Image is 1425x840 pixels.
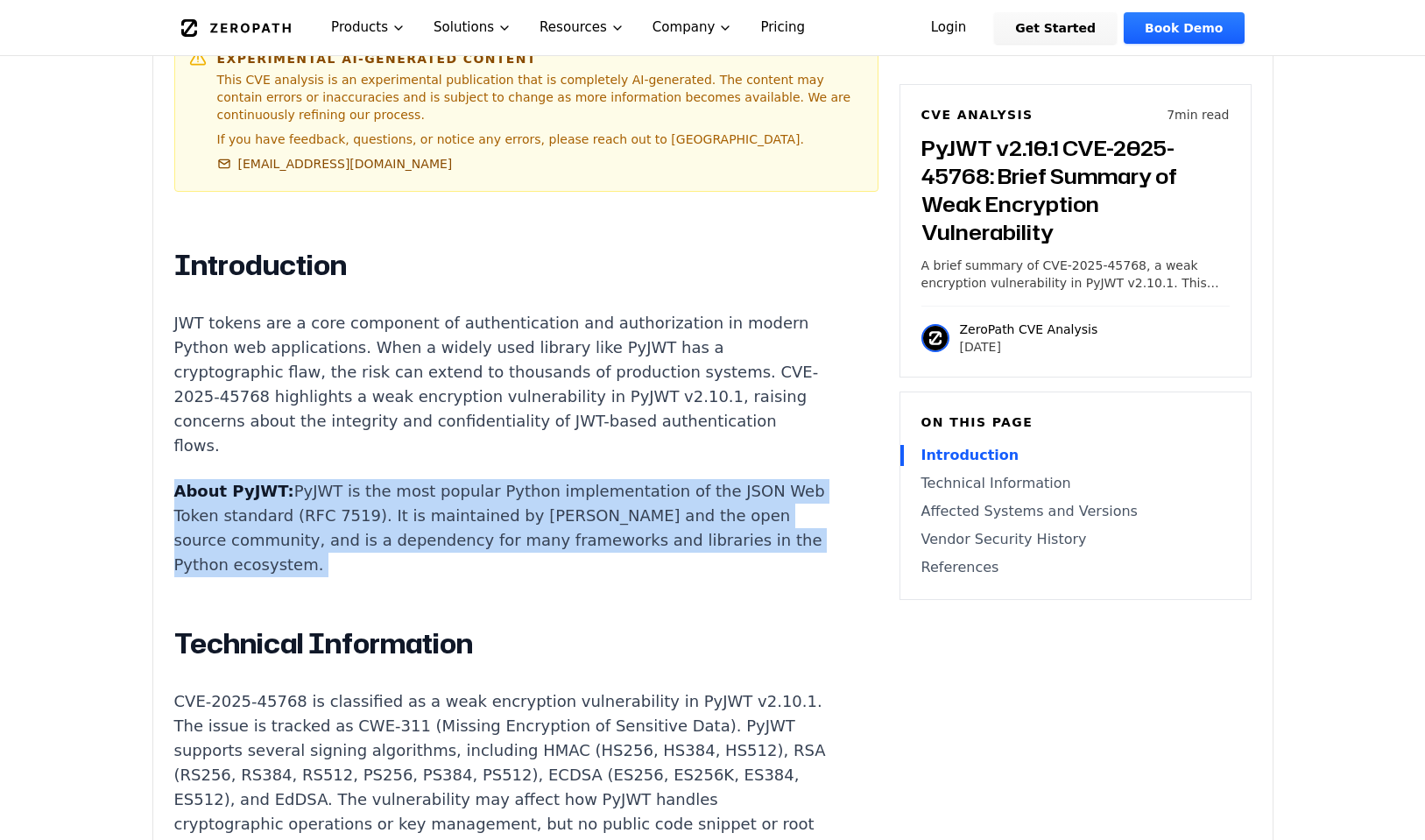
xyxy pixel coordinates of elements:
[217,71,864,124] p: This CVE analysis is an experimental publication that is completely AI-generated. The content may...
[921,413,1230,431] h6: On this page
[217,155,453,173] a: [EMAIL_ADDRESS][DOMAIN_NAME]
[217,50,864,67] h6: Experimental AI-Generated Content
[921,106,1033,124] h6: CVE Analysis
[174,311,826,458] p: JWT tokens are a core component of authentication and authorization in modern Python web applicat...
[174,626,826,661] h2: Technical Information
[921,324,949,352] img: ZeroPath CVE Analysis
[174,482,294,500] strong: About PyJWT:
[1167,106,1229,124] p: 7 min read
[960,338,1098,356] p: [DATE]
[921,257,1230,292] p: A brief summary of CVE-2025-45768, a weak encryption vulnerability in PyJWT v2.10.1. This post co...
[217,131,864,148] p: If you have feedback, questions, or notice any errors, please reach out to [GEOGRAPHIC_DATA].
[921,557,1230,578] a: References
[1124,12,1244,44] a: Book Demo
[174,248,826,283] h2: Introduction
[910,12,988,44] a: Login
[960,321,1098,338] p: ZeroPath CVE Analysis
[994,12,1117,44] a: Get Started
[174,479,826,577] p: PyJWT is the most popular Python implementation of the JSON Web Token standard (RFC 7519). It is ...
[921,529,1230,550] a: Vendor Security History
[921,445,1230,466] a: Introduction
[921,501,1230,522] a: Affected Systems and Versions
[921,473,1230,494] a: Technical Information
[921,134,1230,246] h3: PyJWT v2.10.1 CVE-2025-45768: Brief Summary of Weak Encryption Vulnerability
